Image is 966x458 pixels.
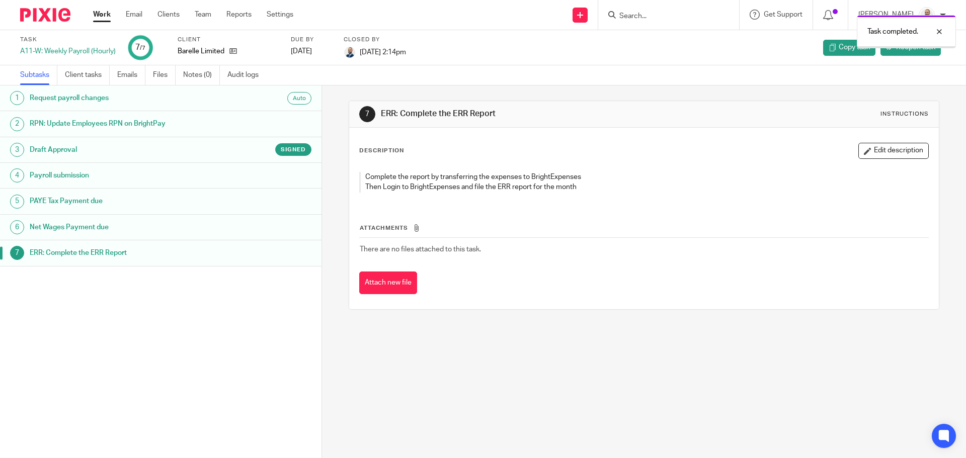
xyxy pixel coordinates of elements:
[365,182,908,192] p: Then Login to BrightExpenses and file the ERR report for the month
[291,36,331,44] label: Due by
[20,46,116,56] div: A11-W: Weekly Payroll (Hourly)
[858,143,929,159] button: Edit description
[360,48,406,55] span: [DATE] 2:14pm
[10,246,24,260] div: 7
[880,110,929,118] div: Instructions
[344,46,356,58] img: Mark%20LI%20profiler.png
[30,168,218,183] h1: Payroll submission
[365,172,908,182] p: Complete the report by transferring the expenses to BrightExpenses
[359,106,375,122] div: 7
[195,10,211,20] a: Team
[360,225,408,231] span: Attachments
[281,145,306,154] span: Signed
[20,65,57,85] a: Subtasks
[183,65,220,85] a: Notes (0)
[65,65,110,85] a: Client tasks
[226,10,252,20] a: Reports
[117,65,145,85] a: Emails
[140,45,145,51] small: /7
[20,8,70,22] img: Pixie
[287,92,311,105] div: Auto
[381,109,666,119] h1: ERR: Complete the ERR Report
[267,10,293,20] a: Settings
[178,36,278,44] label: Client
[30,116,218,131] h1: RPN: Update Employees RPN on BrightPay
[10,168,24,182] div: 4
[919,7,935,23] img: Mark%20LI%20profiler.png
[344,36,406,44] label: Closed by
[227,65,266,85] a: Audit logs
[135,42,145,53] div: 7
[30,245,218,260] h1: ERR: Complete the ERR Report
[178,46,224,56] p: Barelle Limited
[20,36,116,44] label: Task
[867,27,918,37] p: Task completed.
[10,143,24,157] div: 3
[157,10,180,20] a: Clients
[359,147,404,155] p: Description
[10,91,24,105] div: 1
[126,10,142,20] a: Email
[10,117,24,131] div: 2
[10,220,24,234] div: 6
[153,65,176,85] a: Files
[30,220,218,235] h1: Net Wages Payment due
[30,194,218,209] h1: PAYE Tax Payment due
[291,46,331,56] div: [DATE]
[93,10,111,20] a: Work
[30,142,218,157] h1: Draft Approval
[30,90,218,106] h1: Request payroll changes
[360,246,481,253] span: There are no files attached to this task.
[359,271,417,294] button: Attach new file
[10,195,24,209] div: 5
